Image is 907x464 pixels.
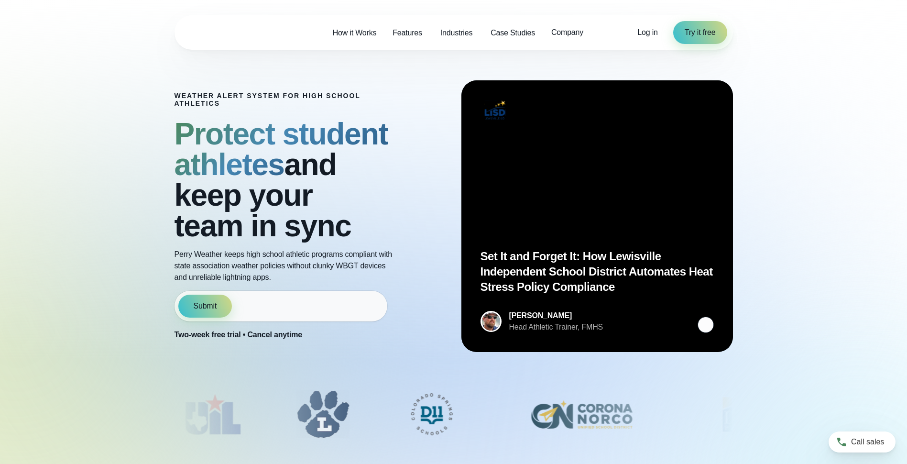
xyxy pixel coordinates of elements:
div: 5 of 12 [696,390,831,438]
img: Colorado-Springs-School-District.svg [395,390,468,438]
span: Try it free [685,27,716,38]
a: Try it free [673,21,727,44]
h1: Weather Alert System for High School Athletics [175,92,398,107]
div: slideshow [175,390,733,443]
h2: and keep your team in sync [175,119,398,241]
div: 2 of 12 [296,390,350,438]
a: Call sales [829,431,896,453]
a: Case Studies [482,23,543,43]
span: Case Studies [491,27,535,39]
img: UIL.svg [174,390,251,438]
span: How it Works [333,27,377,39]
span: Industries [440,27,472,39]
div: [PERSON_NAME] [509,310,603,321]
span: Company [551,27,583,38]
a: Log in [637,27,657,38]
div: 3 of 12 [395,390,468,438]
span: Log in [637,28,657,36]
span: Submit [194,300,217,312]
strong: Protect student athletes [175,117,388,182]
img: Des-Moines-Public-Schools.svg [696,390,831,438]
img: Lewisville ISD logo [481,99,509,121]
span: Call sales [851,436,884,448]
div: 1 of 12 [174,390,251,438]
a: How it Works [325,23,385,43]
div: Head Athletic Trainer, FMHS [509,321,603,333]
button: Submit [178,295,232,318]
p: Set It and Forget It: How Lewisville Independent School District Automates Heat Stress Policy Com... [481,249,714,295]
strong: Two-week free trial • Cancel anytime [175,331,303,339]
p: Perry Weather keeps high school athletic programs compliant with state association weather polici... [175,249,398,283]
div: 4 of 12 [514,390,649,438]
img: cody-henschke-headshot [482,312,500,331]
img: Corona-Norco-Unified-School-District.svg [514,390,649,438]
span: Features [393,27,422,39]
